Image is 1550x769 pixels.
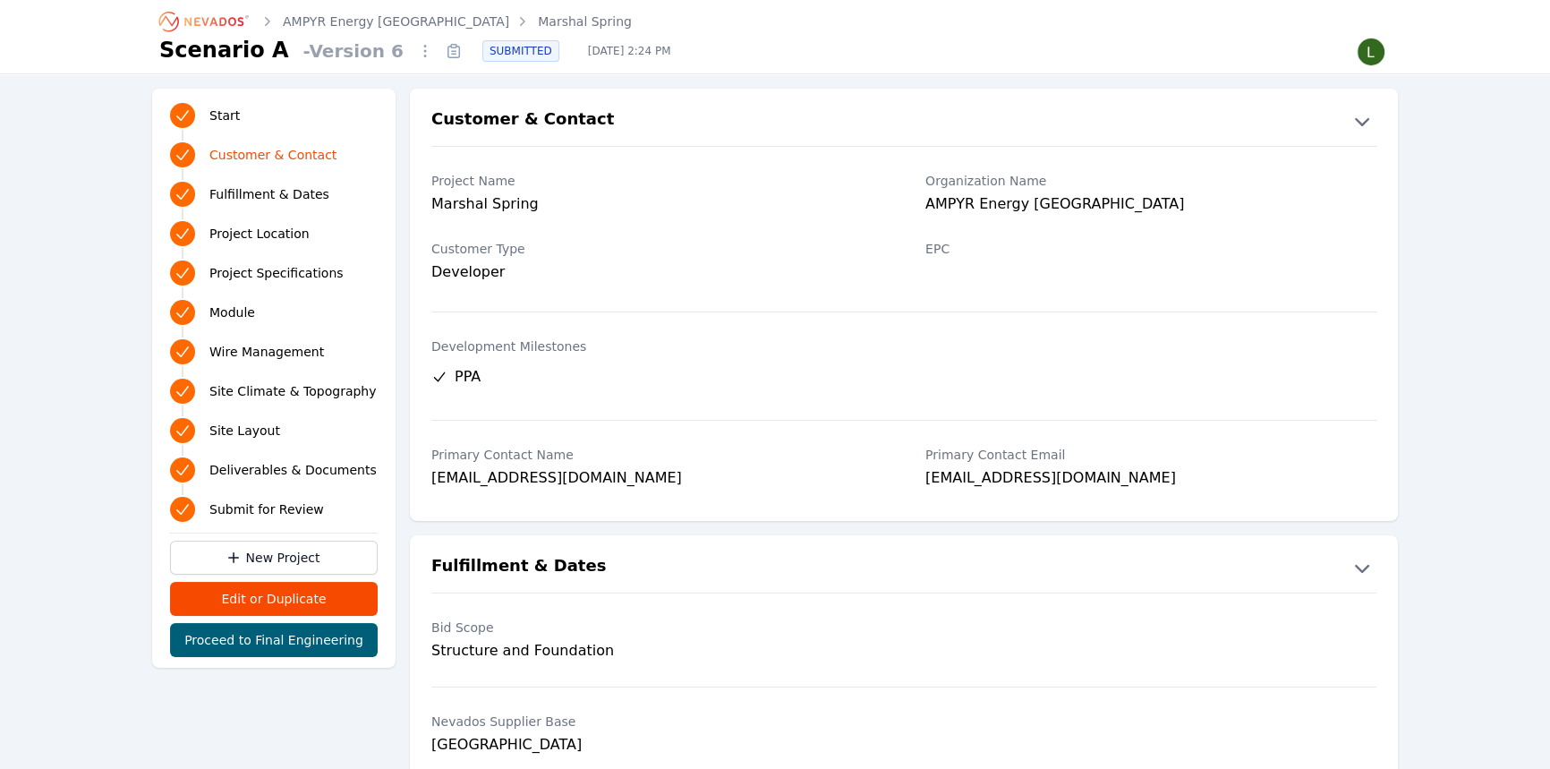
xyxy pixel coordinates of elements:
[538,13,632,30] a: Marshal Spring
[431,640,882,662] div: Structure and Foundation
[925,467,1376,492] div: [EMAIL_ADDRESS][DOMAIN_NAME]
[170,582,378,616] button: Edit or Duplicate
[170,623,378,657] button: Proceed to Final Engineering
[209,225,310,243] span: Project Location
[209,146,336,164] span: Customer & Contact
[209,185,329,203] span: Fulfillment & Dates
[431,446,882,464] label: Primary Contact Name
[170,99,378,525] nav: Progress
[410,553,1398,582] button: Fulfillment & Dates
[925,446,1376,464] label: Primary Contact Email
[1357,38,1385,66] img: Lamar Washington
[431,172,882,190] label: Project Name
[209,303,255,321] span: Module
[925,172,1376,190] label: Organization Name
[431,193,882,218] div: Marshal Spring
[431,240,882,258] label: Customer Type
[455,366,481,388] span: PPA
[159,7,632,36] nav: Breadcrumb
[431,338,1376,355] label: Development Milestones
[431,467,882,492] div: [EMAIL_ADDRESS][DOMAIN_NAME]
[431,553,606,582] h2: Fulfillment & Dates
[209,343,324,361] span: Wire Management
[170,541,378,575] a: New Project
[410,107,1398,135] button: Customer & Contact
[482,40,559,62] div: SUBMITTED
[209,500,324,518] span: Submit for Review
[209,107,240,124] span: Start
[925,240,1376,258] label: EPC
[209,461,377,479] span: Deliverables & Documents
[209,422,280,440] span: Site Layout
[431,261,882,283] div: Developer
[574,44,686,58] span: [DATE] 2:24 PM
[925,193,1376,218] div: AMPYR Energy [GEOGRAPHIC_DATA]
[283,13,509,30] a: AMPYR Energy [GEOGRAPHIC_DATA]
[431,107,614,135] h2: Customer & Contact
[431,734,882,756] div: [GEOGRAPHIC_DATA]
[431,619,882,637] label: Bid Scope
[209,264,344,282] span: Project Specifications
[159,36,289,64] h1: Scenario A
[296,38,411,64] span: - Version 6
[431,713,882,731] label: Nevados Supplier Base
[209,382,376,400] span: Site Climate & Topography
